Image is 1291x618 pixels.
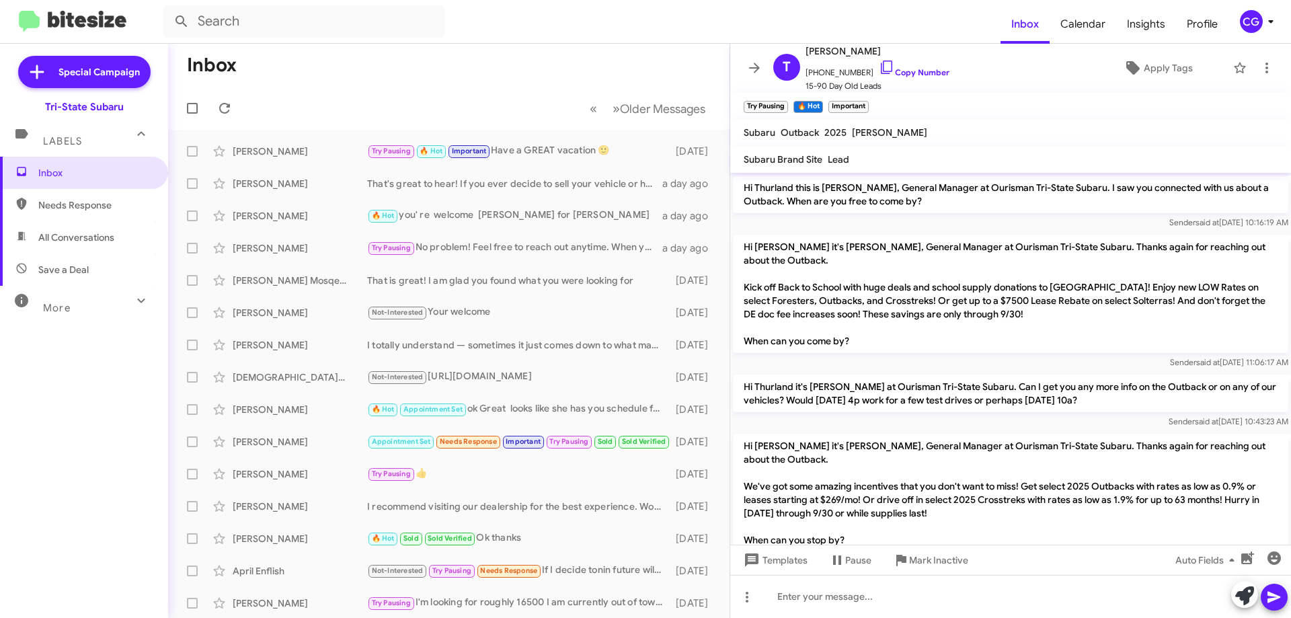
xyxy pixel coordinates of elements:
div: [DATE] [669,564,719,578]
span: Sold Verified [428,534,472,543]
div: [PERSON_NAME] [233,467,367,481]
a: Calendar [1050,5,1116,44]
span: [PHONE_NUMBER] [806,59,949,79]
p: Hi Thurland it's [PERSON_NAME] at Ourisman Tri-State Subaru. Can I get you any more info on the O... [733,375,1288,412]
div: April Enflish [233,564,367,578]
span: Profile [1176,5,1228,44]
div: [PERSON_NAME] [233,145,367,158]
button: CG [1228,10,1276,33]
p: Hi Thurland this is [PERSON_NAME], General Manager at Ourisman Tri-State Subaru. I saw you connec... [733,176,1288,213]
span: Sold [403,534,419,543]
span: Important [452,147,487,155]
span: Not-Interested [372,308,424,317]
span: 15-90 Day Old Leads [806,79,949,93]
span: Not-Interested [372,566,424,575]
span: Needs Response [480,566,537,575]
div: [DATE] [669,306,719,319]
span: Labels [43,135,82,147]
span: More [43,302,71,314]
span: Try Pausing [432,566,471,575]
div: That's great to hear! If you ever decide to sell your vehicle or have any questions, feel free to... [367,177,662,190]
span: Try Pausing [549,437,588,446]
span: Appointment Set [403,405,463,414]
small: Important [828,101,869,113]
p: Hi [PERSON_NAME] it's [PERSON_NAME], General Manager at Ourisman Tri-State Subaru. Thanks again f... [733,235,1288,353]
button: Pause [818,548,882,572]
button: Next [604,95,713,122]
span: [PERSON_NAME] [806,43,949,59]
button: Mark Inactive [882,548,979,572]
div: [PERSON_NAME] [233,596,367,610]
div: Have a GREAT vacation 🙂 [367,143,669,159]
span: Pause [845,548,871,572]
span: Sold Verified [622,437,666,446]
div: [PERSON_NAME] [233,209,367,223]
div: 👍 [367,466,669,481]
span: Subaru [744,126,775,139]
div: [PERSON_NAME] Mosqeura [233,274,367,287]
div: I recommend visiting our dealership for the best experience. Would you like to schedule an appoin... [367,500,669,513]
span: said at [1196,357,1220,367]
span: 2025 [824,126,847,139]
span: » [613,100,620,117]
div: I'm looking for roughly 16500 I am currently out of town at a work event but when I come back I c... [367,595,669,611]
div: [PERSON_NAME] [233,435,367,449]
a: Copy Number [879,67,949,77]
div: I totally understand — sometimes it just comes down to what makes the most sense financially. I r... [367,338,669,352]
button: Auto Fields [1165,548,1251,572]
span: Needs Response [38,198,153,212]
div: [PERSON_NAME] [233,532,367,545]
div: Tri-State Subaru [45,100,124,114]
div: a day ago [662,241,719,255]
div: Ok thanks [367,531,669,546]
span: Not-Interested [372,373,424,381]
a: Inbox [1001,5,1050,44]
div: CG [1240,10,1263,33]
div: a day ago [662,209,719,223]
span: Outback [781,126,819,139]
div: [DATE] [669,532,719,545]
span: Sold [598,437,613,446]
div: [PERSON_NAME] [233,177,367,190]
span: Templates [741,548,808,572]
div: [DATE] [669,371,719,384]
span: said at [1195,416,1218,426]
div: Hey just following up on this [367,434,669,449]
span: Subaru Brand Site [744,153,822,165]
span: 🔥 Hot [372,211,395,220]
span: Try Pausing [372,598,411,607]
span: Sender [DATE] 10:43:23 AM [1169,416,1288,426]
div: That is great! I am glad you found what you were looking for [367,274,669,287]
div: No problem! Feel free to reach out anytime. When you're ready, I'd be happy to help schedule a vi... [367,240,662,256]
nav: Page navigation example [582,95,713,122]
span: Special Campaign [58,65,140,79]
span: All Conversations [38,231,114,244]
div: [PERSON_NAME] [233,306,367,319]
p: Hi [PERSON_NAME] it's [PERSON_NAME], General Manager at Ourisman Tri-State Subaru. Thanks again f... [733,434,1288,552]
div: [PERSON_NAME] [233,403,367,416]
span: Save a Deal [38,263,89,276]
span: Inbox [38,166,153,180]
div: [PERSON_NAME] [233,241,367,255]
button: Apply Tags [1089,56,1226,80]
div: [URL][DOMAIN_NAME] [367,369,669,385]
small: 🔥 Hot [793,101,822,113]
div: Your welcome [367,305,669,320]
div: [DATE] [669,338,719,352]
span: Lead [828,153,849,165]
a: Special Campaign [18,56,151,88]
div: [DATE] [669,500,719,513]
div: [DATE] [669,467,719,481]
div: a day ago [662,177,719,190]
div: [PERSON_NAME] [233,500,367,513]
div: [DATE] [669,403,719,416]
input: Search [163,5,445,38]
div: [DEMOGRAPHIC_DATA][PERSON_NAME] [233,371,367,384]
button: Previous [582,95,605,122]
div: [PERSON_NAME] [233,338,367,352]
span: said at [1196,217,1219,227]
span: T [783,56,791,78]
span: 🔥 Hot [420,147,442,155]
span: Needs Response [440,437,497,446]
